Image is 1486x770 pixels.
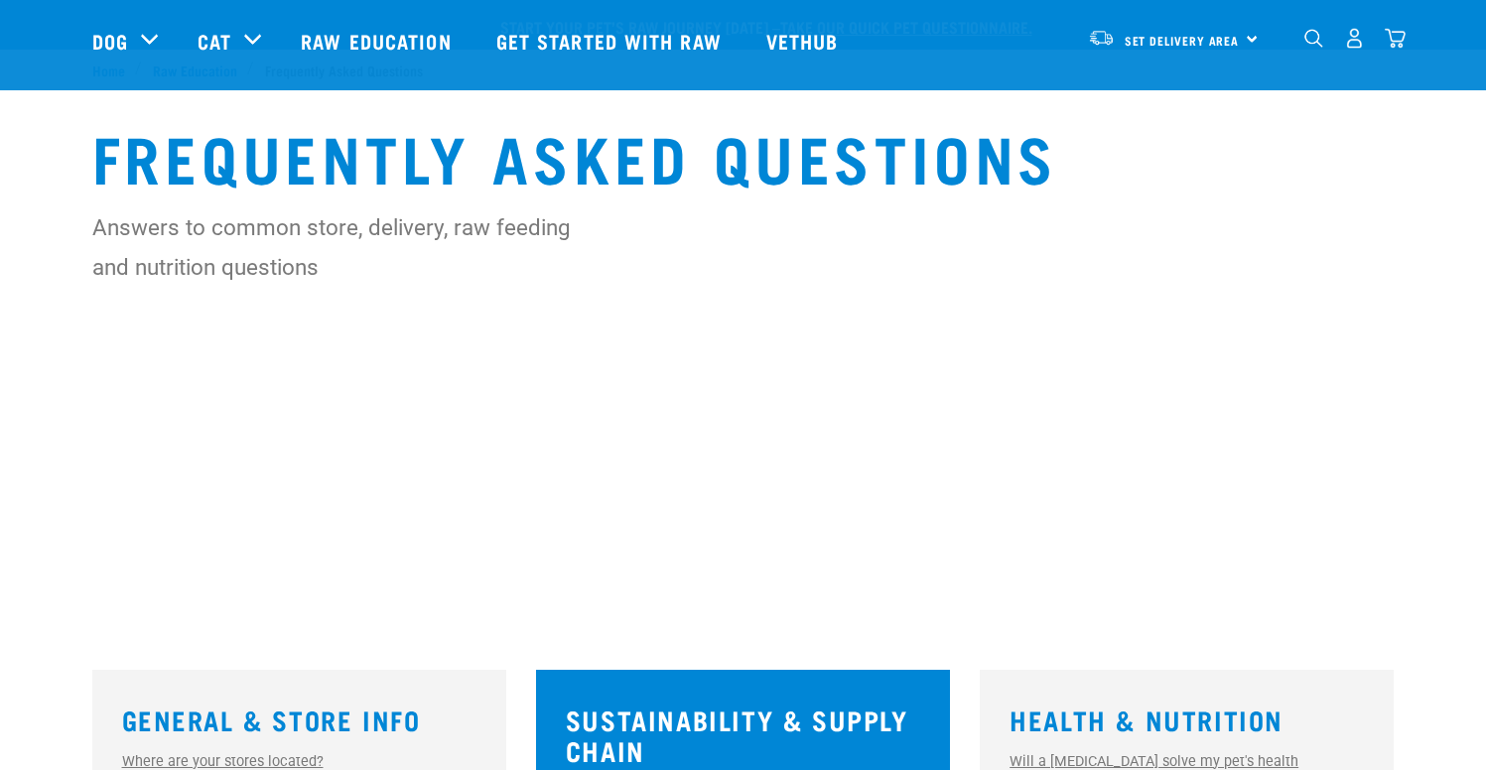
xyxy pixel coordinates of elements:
a: Dog [92,26,128,56]
h3: General & Store Info [122,705,476,735]
h3: Health & Nutrition [1010,705,1364,735]
a: Vethub [746,1,864,80]
a: Raw Education [281,1,475,80]
span: Set Delivery Area [1125,37,1240,44]
a: Get started with Raw [476,1,746,80]
img: home-icon-1@2x.png [1304,29,1323,48]
a: Cat [198,26,231,56]
img: home-icon@2x.png [1385,28,1406,49]
h1: Frequently Asked Questions [92,120,1395,192]
img: van-moving.png [1088,29,1115,47]
img: user.png [1344,28,1365,49]
h3: Sustainability & Supply Chain [566,705,920,765]
a: Where are your stores located? [122,753,324,770]
p: Answers to common store, delivery, raw feeding and nutrition questions [92,207,613,287]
